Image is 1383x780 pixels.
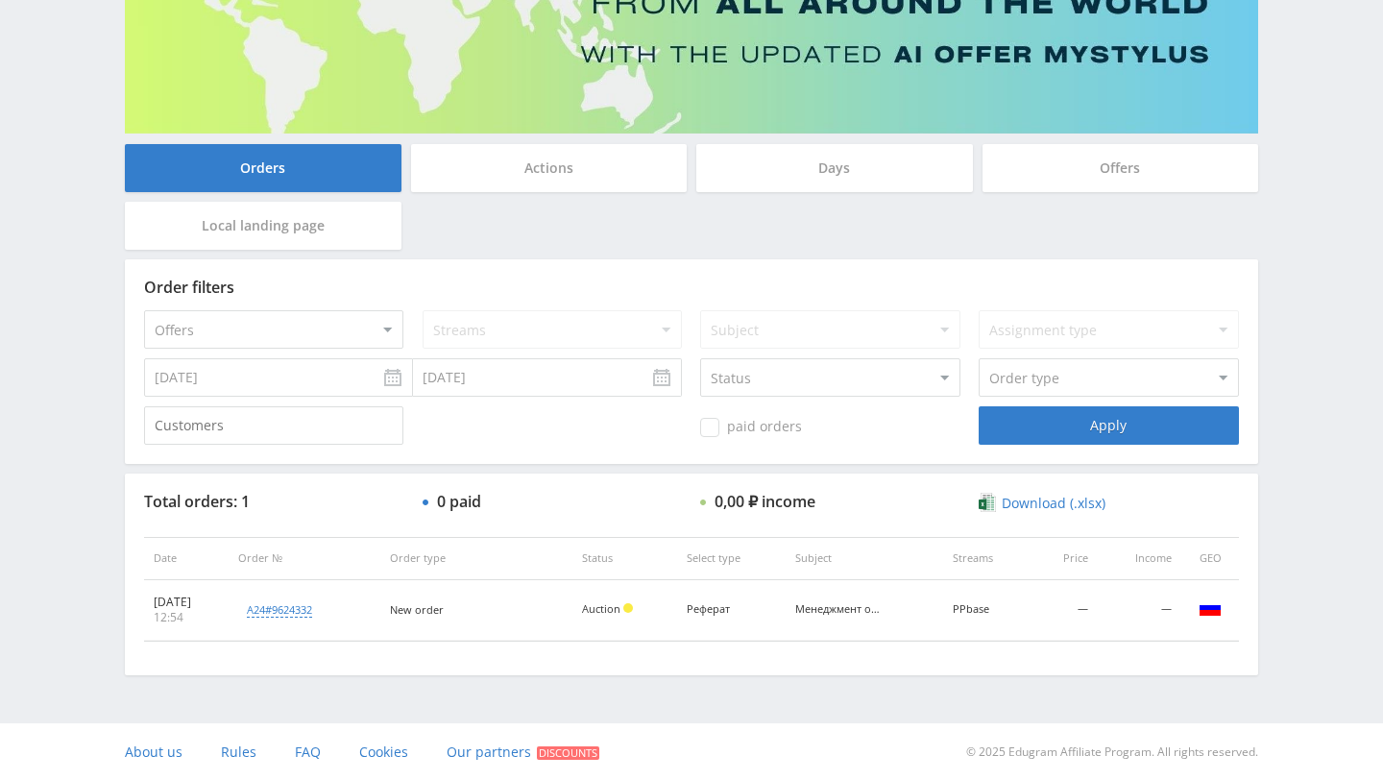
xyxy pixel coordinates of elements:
span: Rules [221,743,256,761]
th: Subject [786,537,943,580]
div: 0,00 ₽ income [715,493,815,510]
th: Select type [677,537,786,580]
div: 0 paid [437,493,481,510]
div: Менеджмент организации [795,603,882,616]
span: Download (.xlsx) [1002,496,1105,511]
th: Streams [943,537,1031,580]
div: Offers [983,144,1259,192]
img: rus.png [1199,597,1222,620]
div: Actions [411,144,688,192]
th: Income [1098,537,1181,580]
span: Discounts [537,746,599,760]
input: Customers [144,406,403,445]
a: Download (.xlsx) [979,494,1104,513]
span: Auction [582,601,620,616]
div: [DATE] [154,595,219,610]
img: xlsx [979,493,995,512]
th: Status [572,537,677,580]
div: a24#9624332 [247,602,312,618]
span: Our partners [447,743,531,761]
div: Apply [979,406,1238,445]
div: Orders [125,144,401,192]
span: paid orders [700,418,802,437]
td: — [1032,580,1099,641]
th: Order type [380,537,572,580]
div: Order filters [144,279,1239,296]
div: Реферат [687,603,773,616]
div: Local landing page [125,202,401,250]
span: About us [125,743,182,761]
th: GEO [1181,537,1239,580]
th: Order № [229,537,380,580]
span: Hold [623,603,633,613]
span: FAQ [295,743,321,761]
span: Cookies [359,743,408,761]
div: Days [696,144,973,192]
span: New order [390,602,444,617]
th: Price [1032,537,1099,580]
div: 12:54 [154,610,219,625]
div: PPbase [953,603,1022,616]
th: Date [144,537,229,580]
td: — [1098,580,1181,641]
div: Total orders: 1 [144,493,403,510]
